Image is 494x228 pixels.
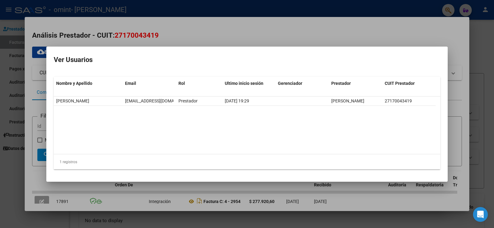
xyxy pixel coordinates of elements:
span: 27170043419 [385,98,412,103]
h2: Ver Usuarios [54,54,440,66]
span: Email [125,81,136,86]
span: [PERSON_NAME] [56,98,89,103]
span: Ultimo inicio sesión [225,81,263,86]
datatable-header-cell: CUIT Prestador [382,77,436,90]
span: dop-transporte@live.com [125,98,194,103]
span: [PERSON_NAME] [331,98,364,103]
datatable-header-cell: Ultimo inicio sesión [222,77,276,90]
datatable-header-cell: Gerenciador [275,77,329,90]
div: 1 registros [54,154,440,170]
span: Rol [178,81,185,86]
span: CUIT Prestador [385,81,415,86]
datatable-header-cell: Email [123,77,176,90]
datatable-header-cell: Nombre y Apellido [54,77,123,90]
span: Prestador [178,98,198,103]
datatable-header-cell: Rol [176,77,222,90]
span: [DATE] 19:29 [225,98,249,103]
span: Prestador [331,81,351,86]
span: Gerenciador [278,81,302,86]
span: Nombre y Apellido [56,81,92,86]
datatable-header-cell: Prestador [329,77,382,90]
div: Open Intercom Messenger [473,207,488,222]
